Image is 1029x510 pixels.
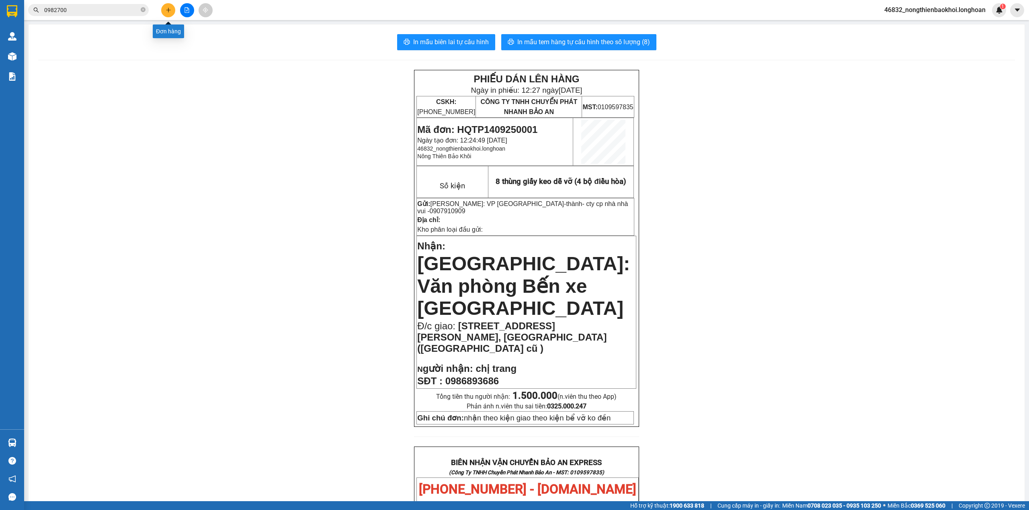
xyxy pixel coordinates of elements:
[474,73,579,84] strong: PHIẾU DÁN LÊN HÀNG
[501,34,656,50] button: printerIn mẫu tem hàng tự cấu hình theo số lượng (8)
[1010,3,1024,17] button: caret-down
[417,216,440,223] strong: Địa chỉ:
[180,3,194,17] button: file-add
[417,137,507,144] span: Ngày tạo đơn: 12:24:49 [DATE]
[430,200,564,207] span: [PERSON_NAME]: VP [GEOGRAPHIC_DATA]
[417,98,475,115] span: [PHONE_NUMBER]
[710,501,711,510] span: |
[1001,4,1004,9] span: 1
[911,502,945,509] strong: 0369 525 060
[8,32,16,41] img: warehouse-icon
[517,37,650,47] span: In mẫu tem hàng tự cấu hình theo số lượng (8)
[166,7,171,13] span: plus
[423,363,473,374] span: gười nhận:
[951,501,953,510] span: |
[512,390,558,401] strong: 1.500.000
[449,469,604,475] strong: (Công Ty TNHH Chuyển Phát Nhanh Bảo An - MST: 0109597835)
[436,393,617,400] span: Tổng tiền thu người nhận:
[64,27,160,42] span: CÔNG TY TNHH CHUYỂN PHÁT NHANH BẢO AN
[417,153,471,159] span: Nông Thiên Bảo Khôi
[670,502,704,509] strong: 1900 633 818
[508,39,514,46] span: printer
[417,414,464,422] strong: Ghi chú đơn:
[471,86,582,94] span: Ngày in phiếu: 12:27 ngày
[436,98,457,105] strong: CSKH:
[199,3,213,17] button: aim
[33,7,39,13] span: search
[57,4,162,14] strong: PHIẾU DÁN LÊN HÀNG
[808,502,881,509] strong: 0708 023 035 - 0935 103 250
[44,6,139,14] input: Tìm tên, số ĐT hoặc mã đơn
[547,402,586,410] strong: 0325.000.247
[559,86,582,94] span: [DATE]
[161,3,175,17] button: plus
[417,241,445,251] span: Nhận:
[141,6,146,14] span: close-circle
[782,501,881,510] span: Miền Nam
[582,104,597,110] strong: MST:
[467,402,586,410] span: Phản ánh n.viên thu sai tiền:
[430,208,465,214] span: 0907910909
[141,7,146,12] span: close-circle
[417,145,505,152] span: 46832_nongthienbaokhoi.longhoan
[3,49,123,59] span: Mã đơn: HQTP1409250001
[888,501,945,510] span: Miền Bắc
[984,503,990,508] span: copyright
[717,501,780,510] span: Cung cấp máy in - giấy in:
[404,39,410,46] span: printer
[417,124,537,135] span: Mã đơn: HQTP1409250001
[397,34,495,50] button: printerIn mẫu biên lai tự cấu hình
[417,226,483,233] span: Kho phân loại đầu gửi:
[1014,6,1021,14] span: caret-down
[417,200,430,207] strong: Gửi:
[8,475,16,483] span: notification
[451,458,602,467] strong: BIÊN NHẬN VẬN CHUYỂN BẢO AN EXPRESS
[996,6,1003,14] img: icon-new-feature
[417,365,473,373] strong: N
[440,182,465,190] span: Số kiện
[8,52,16,61] img: warehouse-icon
[878,5,992,15] span: 46832_nongthienbaokhoi.longhoan
[7,5,17,17] img: logo-vxr
[417,375,443,386] strong: SĐT :
[476,363,517,374] span: chị trang
[3,27,61,41] span: [PHONE_NUMBER]
[8,439,16,447] img: warehouse-icon
[496,177,626,186] span: 8 thùng giấy keo dễ vỡ (4 bộ điều hòa)
[184,7,190,13] span: file-add
[1000,4,1006,9] sup: 1
[445,375,499,386] span: 0986893686
[582,104,633,110] span: 0109597835
[54,16,165,24] span: Ngày in phiếu: 12:27 ngày
[480,98,577,115] span: CÔNG TY TNHH CHUYỂN PHÁT NHANH BẢO AN
[417,320,607,354] span: [STREET_ADDRESS][PERSON_NAME], [GEOGRAPHIC_DATA] ([GEOGRAPHIC_DATA] cũ )
[8,493,16,501] span: message
[512,393,617,400] span: (n.viên thu theo App)
[413,37,489,47] span: In mẫu biên lai tự cấu hình
[419,481,636,497] span: [PHONE_NUMBER] - [DOMAIN_NAME]
[417,200,628,214] span: -
[8,457,16,465] span: question-circle
[630,501,704,510] span: Hỗ trợ kỹ thuật:
[883,504,886,507] span: ⚪️
[417,320,458,331] span: Đ/c giao:
[8,72,16,81] img: solution-icon
[203,7,208,13] span: aim
[22,27,43,34] strong: CSKH:
[417,253,630,319] span: [GEOGRAPHIC_DATA]: Văn phòng Bến xe [GEOGRAPHIC_DATA]
[417,200,628,214] span: thành- cty cp nhà nhà vui -
[417,414,611,422] span: nhận theo kiện giao theo kiện bể vỡ ko đền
